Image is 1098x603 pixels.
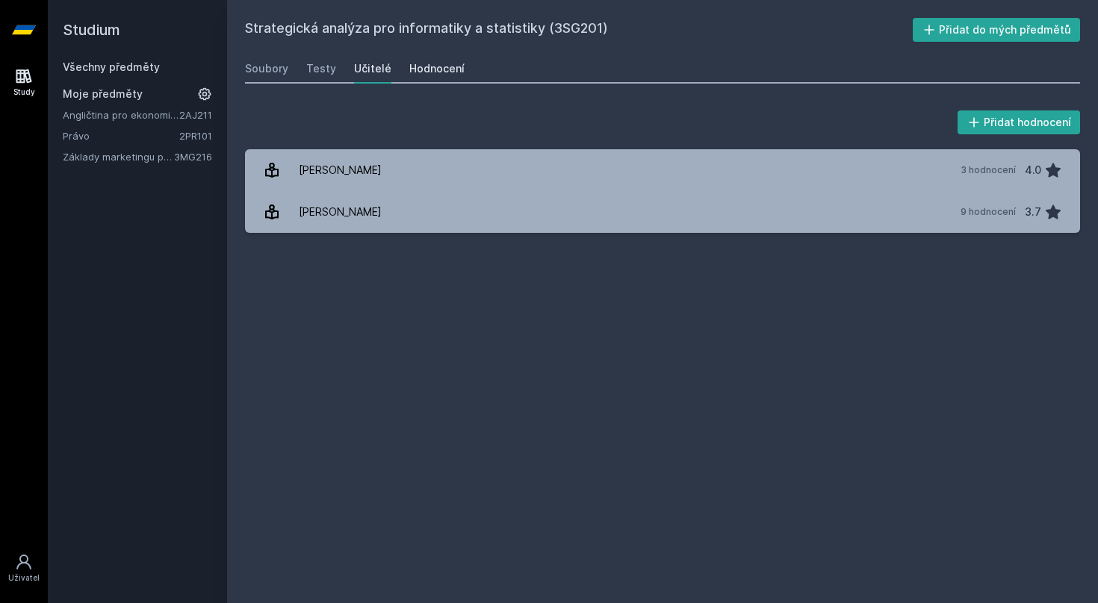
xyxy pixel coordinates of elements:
div: 9 hodnocení [961,206,1016,218]
div: Učitelé [354,61,391,76]
a: Základy marketingu pro informatiky a statistiky [63,149,174,164]
button: Přidat hodnocení [958,110,1081,134]
a: Soubory [245,54,288,84]
div: Uživatel [8,572,40,584]
a: 3MG216 [174,151,212,163]
a: Testy [306,54,336,84]
a: Všechny předměty [63,60,160,73]
a: Study [3,60,45,105]
a: 2AJ211 [179,109,212,121]
button: Přidat do mých předmětů [913,18,1081,42]
div: Soubory [245,61,288,76]
div: [PERSON_NAME] [299,155,382,185]
a: [PERSON_NAME] 9 hodnocení 3.7 [245,191,1080,233]
div: Hodnocení [409,61,465,76]
div: Study [13,87,35,98]
a: Angličtina pro ekonomická studia 1 (B2/C1) [63,107,179,122]
div: 3 hodnocení [961,164,1016,176]
a: Učitelé [354,54,391,84]
span: Moje předměty [63,87,143,101]
div: Testy [306,61,336,76]
a: Uživatel [3,546,45,591]
a: Právo [63,128,179,143]
a: 2PR101 [179,130,212,142]
div: 4.0 [1025,155,1041,185]
div: 3.7 [1025,197,1041,227]
div: [PERSON_NAME] [299,197,382,227]
a: [PERSON_NAME] 3 hodnocení 4.0 [245,149,1080,191]
h2: Strategická analýza pro informatiky a statistiky (3SG201) [245,18,913,42]
a: Hodnocení [409,54,465,84]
